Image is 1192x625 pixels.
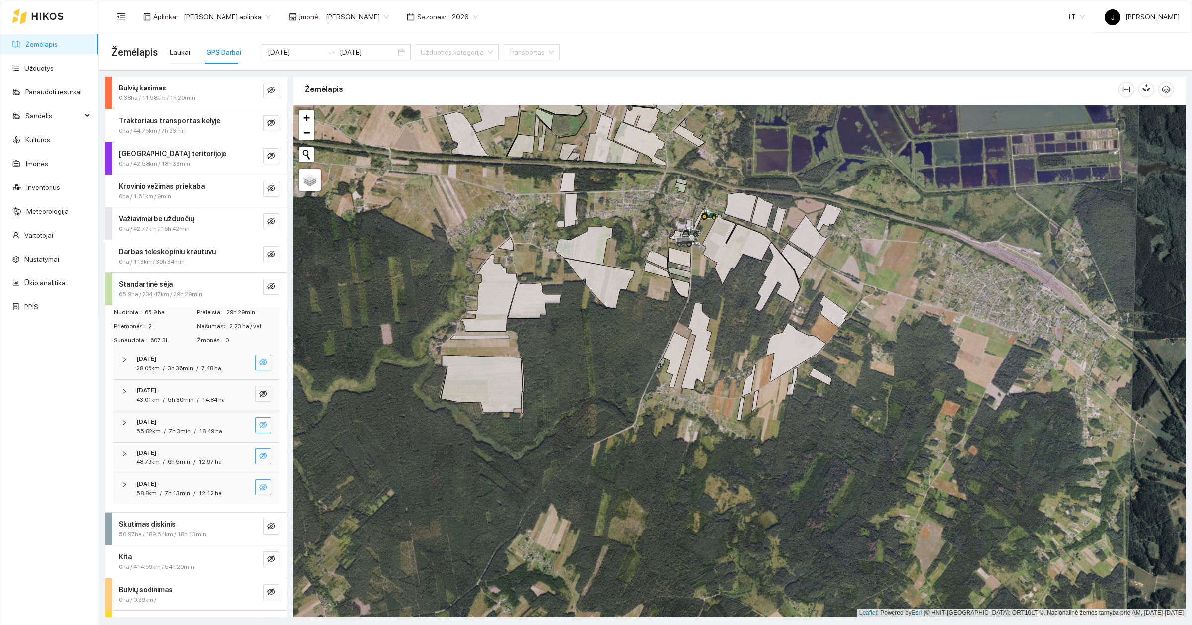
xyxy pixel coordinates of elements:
span: Sandėlis [25,106,82,126]
span: 28.06km [136,365,160,372]
span: 0ha / 44.75km / 7h 23min [119,126,187,136]
button: column-width [1118,82,1134,97]
div: [GEOGRAPHIC_DATA] teritorijoje0ha / 42.58km / 18h 33mineye-invisible [105,142,287,175]
strong: Traktoriaus transportas kelyje [119,117,220,125]
button: menu-fold [111,7,131,27]
span: right [121,451,127,457]
span: eye-invisible [259,421,267,430]
strong: [DATE] [136,449,156,456]
div: [DATE]48.79km/6h 5min/12.97 haeye-invisible [113,443,279,473]
span: Žmonės [197,336,225,345]
span: eye-invisible [267,250,275,260]
button: eye-invisible [263,83,279,98]
span: 7.48 ha [201,365,221,372]
strong: [GEOGRAPHIC_DATA] teritorijoje [119,150,226,158]
button: eye-invisible [263,519,279,535]
span: Praleista [197,308,226,317]
strong: Standartinė sėja [119,280,173,288]
span: Aplinka : [153,11,178,22]
input: Pabaigos data [340,47,396,58]
a: Meteorologija [26,207,69,215]
span: / [163,458,165,465]
strong: Bulvių sodinimas [119,586,173,594]
div: Standartinė sėja65.9ha / 234.47km / 29h 29mineye-invisible [105,273,287,305]
strong: Kita [119,553,132,561]
span: / [163,396,165,403]
span: − [303,126,310,139]
span: eye-invisible [267,588,275,597]
span: / [193,490,195,497]
div: Krovinio vežimas priekaba0ha / 1.61km / 9mineye-invisible [105,175,287,207]
a: Zoom in [299,110,314,125]
span: 0 [225,336,279,345]
span: 50.97ha / 189.54km / 18h 13min [119,530,206,539]
div: [DATE]55.82km/7h 3min/18.49 haeye-invisible [113,411,279,442]
span: eye-invisible [259,358,267,368]
div: Bulvių kasimas0.38ha / 11.58km / 1h 29mineye-invisible [105,77,287,109]
a: Zoom out [299,125,314,140]
span: eye-invisible [259,452,267,461]
span: right [121,388,127,394]
button: eye-invisible [263,551,279,567]
div: Važiavimai be užduočių0ha / 42.77km / 16h 42mineye-invisible [105,207,287,240]
span: 55.82km [136,428,161,435]
span: 65.9 ha [145,308,196,317]
span: / [163,365,165,372]
span: Sezonas : [417,11,446,22]
strong: Skutimas diskinis [119,520,176,528]
span: menu-fold [117,12,126,21]
div: [DATE]43.01km/5h 30min/14.84 haeye-invisible [113,380,279,411]
button: eye-invisible [263,148,279,164]
a: Inventorius [26,183,60,191]
div: Žemėlapis [305,75,1118,103]
a: Leaflet [859,609,877,616]
span: 58.8km [136,490,157,497]
span: 6h 5min [168,458,190,465]
span: 0ha / 414.59km / 54h 20min [119,562,194,572]
button: eye-invisible [255,448,271,464]
span: 29h 29min [226,308,279,317]
span: 48.79km [136,458,160,465]
span: 607.3L [150,336,196,345]
span: eye-invisible [267,119,275,128]
span: calendar [407,13,415,21]
span: Jerzy Gvozdovič [326,9,389,24]
span: eye-invisible [267,522,275,532]
button: eye-invisible [263,584,279,600]
button: eye-invisible [255,355,271,370]
a: Ūkio analitika [24,279,66,287]
strong: [DATE] [136,387,156,394]
span: swap-right [328,48,336,56]
a: Nustatymai [24,255,59,263]
span: 2.23 ha / val. [229,322,279,331]
span: eye-invisible [267,184,275,194]
span: [PERSON_NAME] [1105,13,1180,21]
a: Layers [299,169,321,191]
span: / [164,428,166,435]
strong: Važiavimai be užduočių [119,215,194,223]
span: right [121,357,127,363]
button: eye-invisible [255,386,271,402]
span: 7h 13min [165,490,190,497]
span: LT [1069,9,1085,24]
span: 0ha / 0.29km / [119,595,156,605]
div: [DATE]28.06km/3h 36min/7.48 haeye-invisible [113,349,279,379]
span: 2 [149,322,196,331]
span: shop [289,13,297,21]
strong: [DATE] [136,356,156,362]
strong: Darbas teleskopiniu krautuvu [119,248,216,256]
span: column-width [1119,86,1134,93]
span: eye-invisible [267,217,275,227]
span: right [121,482,127,488]
a: Panaudoti resursai [25,88,82,96]
span: / [194,428,196,435]
span: Sunaudota [114,336,150,345]
div: GPS Darbai [206,47,241,58]
span: 0ha / 1.61km / 9min [119,192,171,201]
span: eye-invisible [267,555,275,564]
div: Darbas teleskopiniu krautuvu0ha / 113km / 30h 34mineye-invisible [105,240,287,272]
a: Įmonės [25,160,48,168]
span: Jerzy Gvozdovicz aplinka [184,9,271,24]
a: Žemėlapis [25,40,58,48]
span: 14.84 ha [202,396,225,403]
